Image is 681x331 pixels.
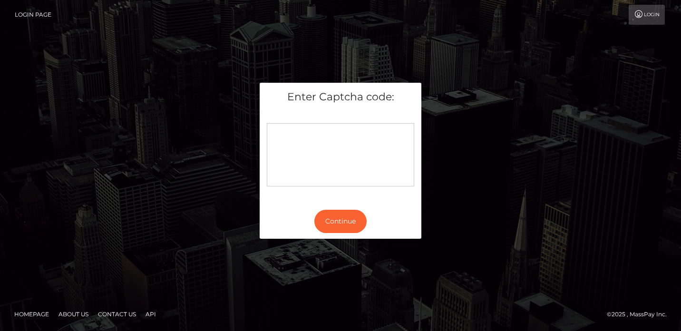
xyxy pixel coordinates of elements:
a: API [142,307,160,321]
a: Login [629,5,665,25]
div: Captcha widget loading... [267,123,414,186]
a: About Us [55,307,92,321]
div: © 2025 , MassPay Inc. [607,309,674,320]
a: Homepage [10,307,53,321]
h5: Enter Captcha code: [267,90,414,105]
a: Contact Us [94,307,140,321]
button: Continue [314,210,367,233]
a: Login Page [15,5,51,25]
